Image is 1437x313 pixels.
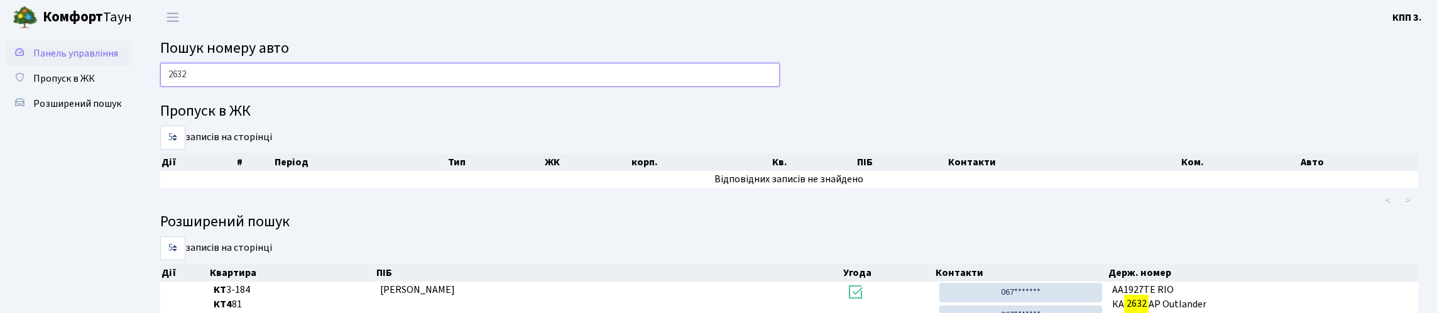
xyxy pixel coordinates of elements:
th: ПІБ [856,153,947,171]
a: КПП 3. [1392,10,1422,25]
th: Період [273,153,447,171]
span: Пропуск в ЖК [33,72,95,85]
th: ПІБ [375,264,842,282]
th: # [236,153,273,171]
span: Таун [43,7,132,28]
button: Переключити навігацію [157,7,189,28]
span: 3-184 81 [214,283,370,312]
th: Держ. номер [1108,264,1419,282]
img: logo.png [13,5,38,30]
th: Кв. [771,153,856,171]
th: ЖК [544,153,631,171]
th: Дії [160,153,236,171]
a: Панель управління [6,41,132,66]
mark: 2632 [1124,295,1148,312]
span: Панель управління [33,47,118,60]
th: Тип [447,153,543,171]
th: Дії [160,264,209,282]
th: Квартира [209,264,375,282]
a: Пропуск в ЖК [6,66,132,91]
b: КТ4 [214,297,232,311]
th: Ком. [1181,153,1300,171]
th: Авто [1300,153,1419,171]
b: Комфорт [43,7,103,27]
th: Контакти [934,264,1108,282]
h4: Пропуск в ЖК [160,102,1418,121]
label: записів на сторінці [160,126,272,150]
th: корп. [630,153,771,171]
th: Контакти [947,153,1181,171]
select: записів на сторінці [160,126,185,150]
span: [PERSON_NAME] [380,283,455,297]
a: Розширений пошук [6,91,132,116]
input: Пошук [160,63,780,87]
th: Угода [842,264,934,282]
b: КПП 3. [1392,11,1422,25]
b: КТ [214,283,226,297]
td: Відповідних записів не знайдено [160,171,1418,188]
span: Пошук номеру авто [160,37,289,59]
label: записів на сторінці [160,236,272,260]
select: записів на сторінці [160,236,185,260]
h4: Розширений пошук [160,213,1418,231]
span: Розширений пошук [33,97,121,111]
